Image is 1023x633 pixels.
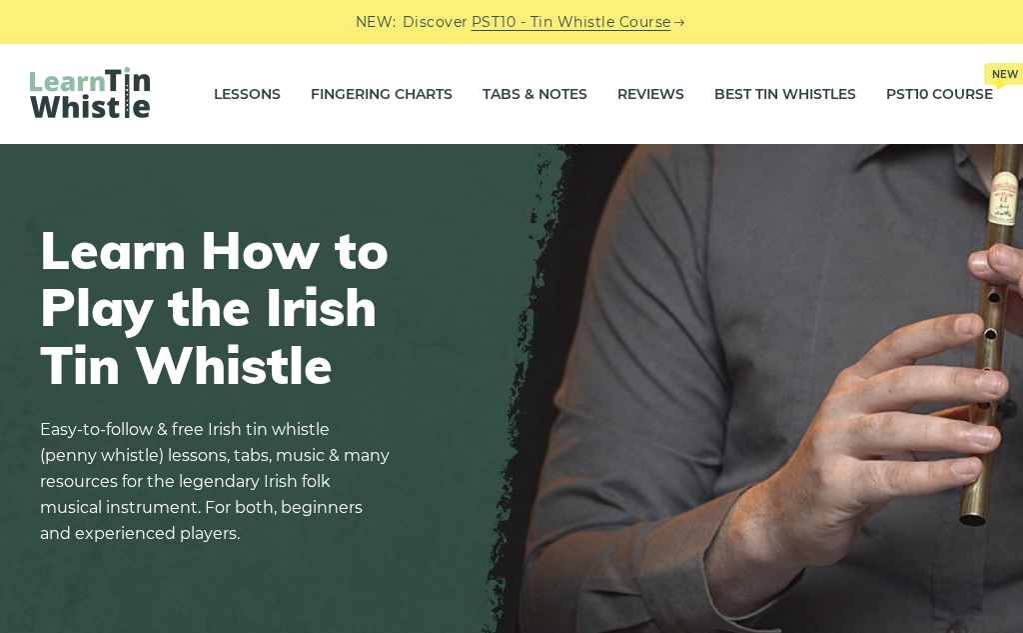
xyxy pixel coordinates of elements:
a: Fingering Charts [311,69,453,119]
a: PST10 CourseNew [886,69,993,119]
a: Reviews [617,69,684,119]
a: Tabs & Notes [483,69,587,119]
p: Easy-to-follow & free Irish tin whistle (penny whistle) lessons, tabs, music & many resources for... [40,417,390,547]
a: Lessons [214,69,281,119]
h1: Learn How to Play the Irish Tin Whistle [40,221,390,393]
a: Best Tin Whistles [714,69,856,119]
img: LearnTinWhistle.com [30,67,150,118]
